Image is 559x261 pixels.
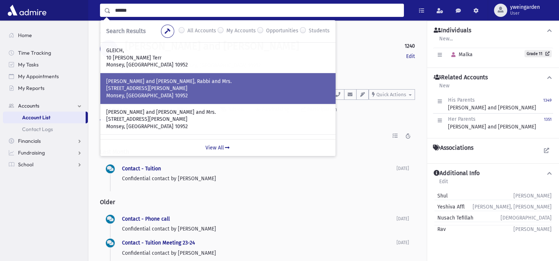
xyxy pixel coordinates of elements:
[100,142,415,161] h2: Last Month
[111,4,404,17] input: Search
[3,123,88,135] a: Contact Logs
[448,96,536,112] div: [PERSON_NAME] and [PERSON_NAME]
[524,50,552,57] a: Grade 11
[510,4,540,10] span: yweingarden
[439,35,453,48] a: New...
[448,115,536,131] div: [PERSON_NAME] and [PERSON_NAME]
[122,249,397,257] p: Confidential contact by [PERSON_NAME]
[122,216,170,222] a: Contact - Phone call
[18,102,39,109] span: Accounts
[100,40,118,58] div: M
[106,47,330,54] p: GLEICH,
[22,126,53,133] span: Contact Logs
[3,159,88,170] a: School
[226,27,256,36] label: My Accounts
[3,100,88,112] a: Accounts
[543,98,552,103] small: 1349
[434,74,488,81] h4: Related Accounts
[18,85,44,91] span: My Reports
[3,82,88,94] a: My Reports
[544,115,552,131] a: 1351
[369,89,415,100] button: Quick Actions
[3,135,88,147] a: Financials
[501,214,552,222] span: [DEMOGRAPHIC_DATA]
[434,214,473,222] span: Nusach Tefillah
[3,29,88,41] a: Home
[513,225,552,233] span: [PERSON_NAME]
[397,240,409,245] span: [DATE]
[439,81,450,95] a: New
[122,166,161,172] a: Contact - Tuition
[448,51,473,58] span: Malka
[309,27,330,36] label: Students
[3,47,88,59] a: Time Tracking
[106,92,330,99] p: Monsey, [GEOGRAPHIC_DATA] 10952
[122,240,195,246] a: Contact - Tuition Meeting 23-24
[510,10,540,16] span: User
[434,27,471,35] h4: Individuals
[434,225,446,233] span: Rav
[3,59,88,70] a: My Tasks
[18,149,45,156] span: Fundraising
[433,170,553,177] button: Additional Info
[122,225,397,233] p: Confidential contact by [PERSON_NAME]
[439,177,448,191] a: Edit
[106,123,330,130] p: Monsey, [GEOGRAPHIC_DATA] 10952
[106,109,330,116] p: [PERSON_NAME] and [PERSON_NAME] and Mrs.
[448,97,475,103] span: His Parents
[434,192,448,200] span: Shul
[100,29,127,40] nav: breadcrumb
[544,117,552,122] small: 1351
[266,27,298,36] label: Opportunities
[18,138,41,144] span: Financials
[434,203,465,211] span: Yeshiva Affl
[100,100,136,120] a: Activity
[18,61,39,68] span: My Tasks
[106,116,330,123] p: [STREET_ADDRESS][PERSON_NAME]
[434,170,480,177] h4: Additional Info
[433,74,553,81] button: Related Accounts
[106,78,330,85] p: [PERSON_NAME] and [PERSON_NAME], Rabbi and Mrs.
[543,96,552,112] a: 1349
[3,147,88,159] a: Fundraising
[106,61,330,69] p: Monsey, [GEOGRAPHIC_DATA] 10952
[18,50,51,56] span: Time Tracking
[397,166,409,171] span: [DATE]
[22,114,50,121] span: Account List
[122,175,397,182] p: Confidential contact by [PERSON_NAME]
[3,70,88,82] a: My Appointments
[3,112,86,123] a: Account List
[18,161,33,168] span: School
[513,192,552,200] span: [PERSON_NAME]
[376,92,406,97] span: Quick Actions
[106,85,330,92] p: [STREET_ADDRESS][PERSON_NAME]
[100,139,336,156] a: View All
[187,27,216,36] label: All Accounts
[6,3,48,18] img: AdmirePro
[100,30,127,36] a: Accounts
[406,52,415,60] a: Edit
[448,116,476,122] span: Her Parents
[433,144,473,152] h4: Associations
[18,32,32,39] span: Home
[18,73,59,80] span: My Appointments
[106,28,146,35] span: Search Results
[397,216,409,221] span: [DATE]
[433,27,553,35] button: Individuals
[106,54,330,62] p: 10 [PERSON_NAME] Terr
[473,203,552,211] span: [PERSON_NAME], [PERSON_NAME]
[100,193,415,211] h2: Older
[405,42,415,50] strong: 1240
